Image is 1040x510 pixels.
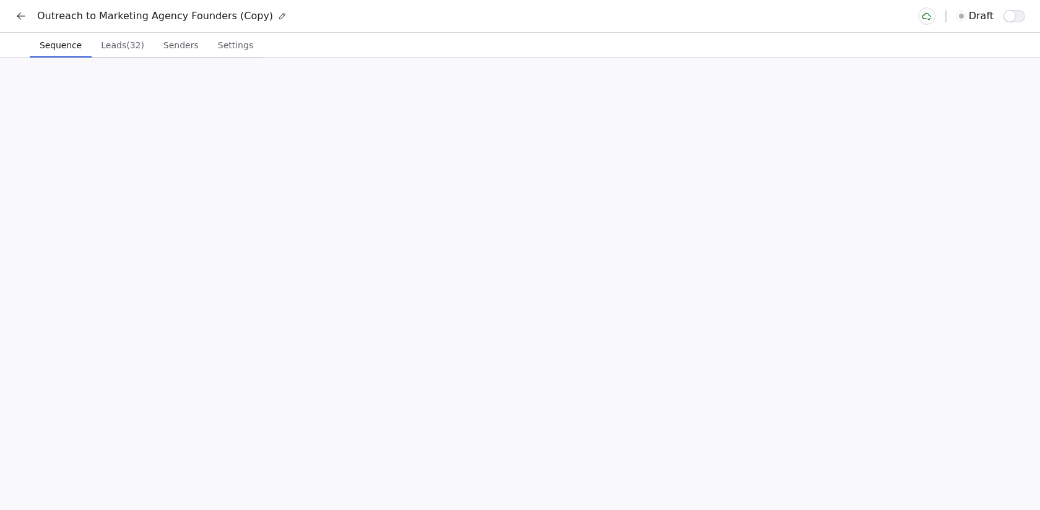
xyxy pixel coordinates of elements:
span: draft [969,9,994,24]
span: Leads (32) [96,37,149,54]
span: Senders [158,37,204,54]
span: Sequence [35,37,87,54]
span: Settings [213,37,258,54]
span: Outreach to Marketing Agency Founders (Copy) [37,9,273,24]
